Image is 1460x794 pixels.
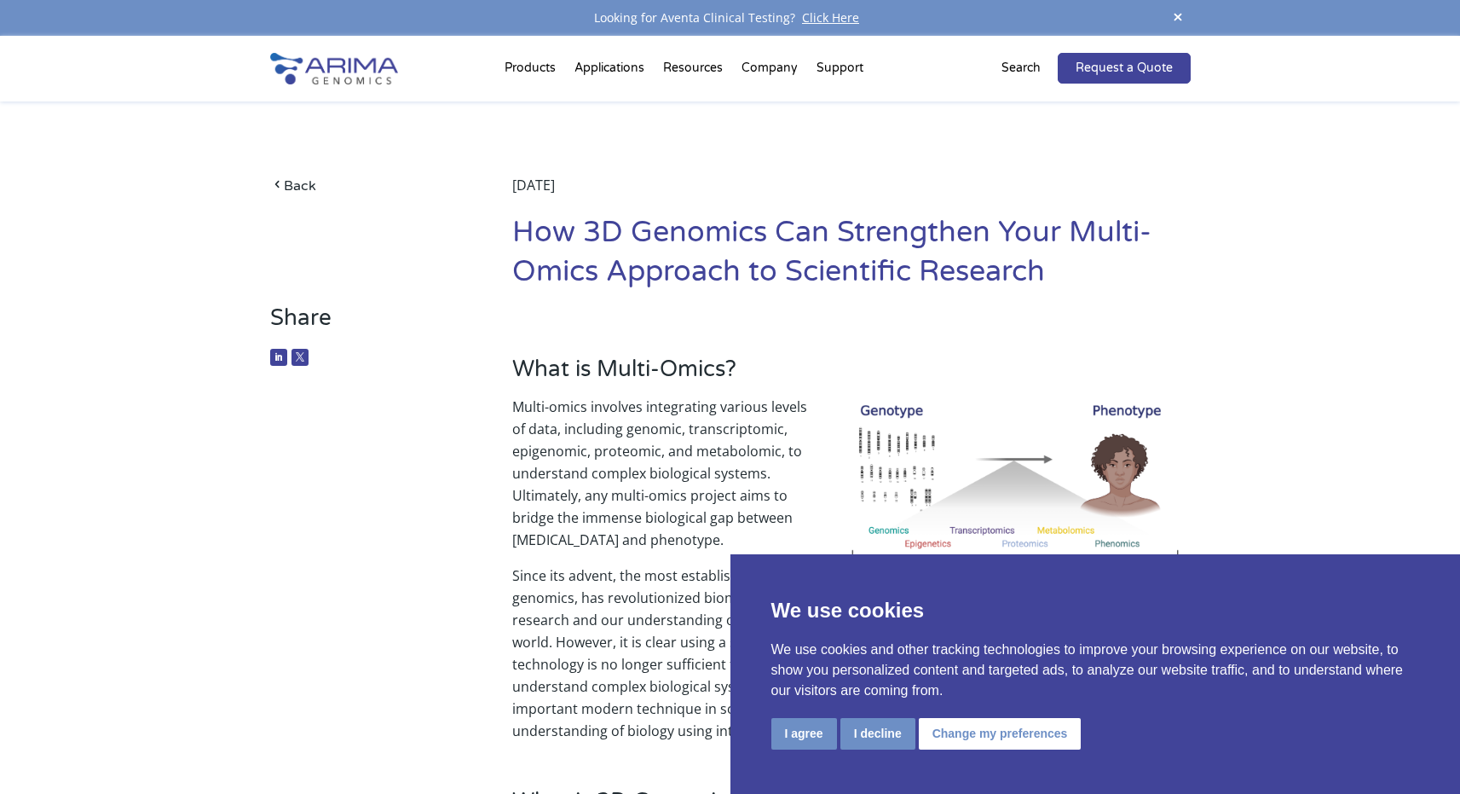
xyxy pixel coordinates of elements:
[512,213,1190,304] h1: How 3D Genomics Can Strengthen Your Multi-Omics Approach to Scientific Research
[1001,57,1041,79] p: Search
[771,718,837,750] button: I agree
[1058,53,1191,84] a: Request a Quote
[270,304,462,345] h3: Share
[270,174,462,197] a: Back
[771,595,1420,626] p: We use cookies
[270,53,398,84] img: Arima-Genomics-logo
[270,7,1191,29] div: Looking for Aventa Clinical Testing?
[771,640,1420,701] p: We use cookies and other tracking technologies to improve your browsing experience on our website...
[919,718,1082,750] button: Change my preferences
[840,718,915,750] button: I decline
[512,565,1190,742] p: Since its advent, the most established omic, genomics, has revolutionized biomedical research and...
[512,396,1190,565] p: Multi-omics involves integrating various levels of data, including genomic, transcriptomic, epige...
[795,9,866,26] a: Click Here
[512,356,1190,396] h3: What is Multi-Omics?
[512,174,1190,213] div: [DATE]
